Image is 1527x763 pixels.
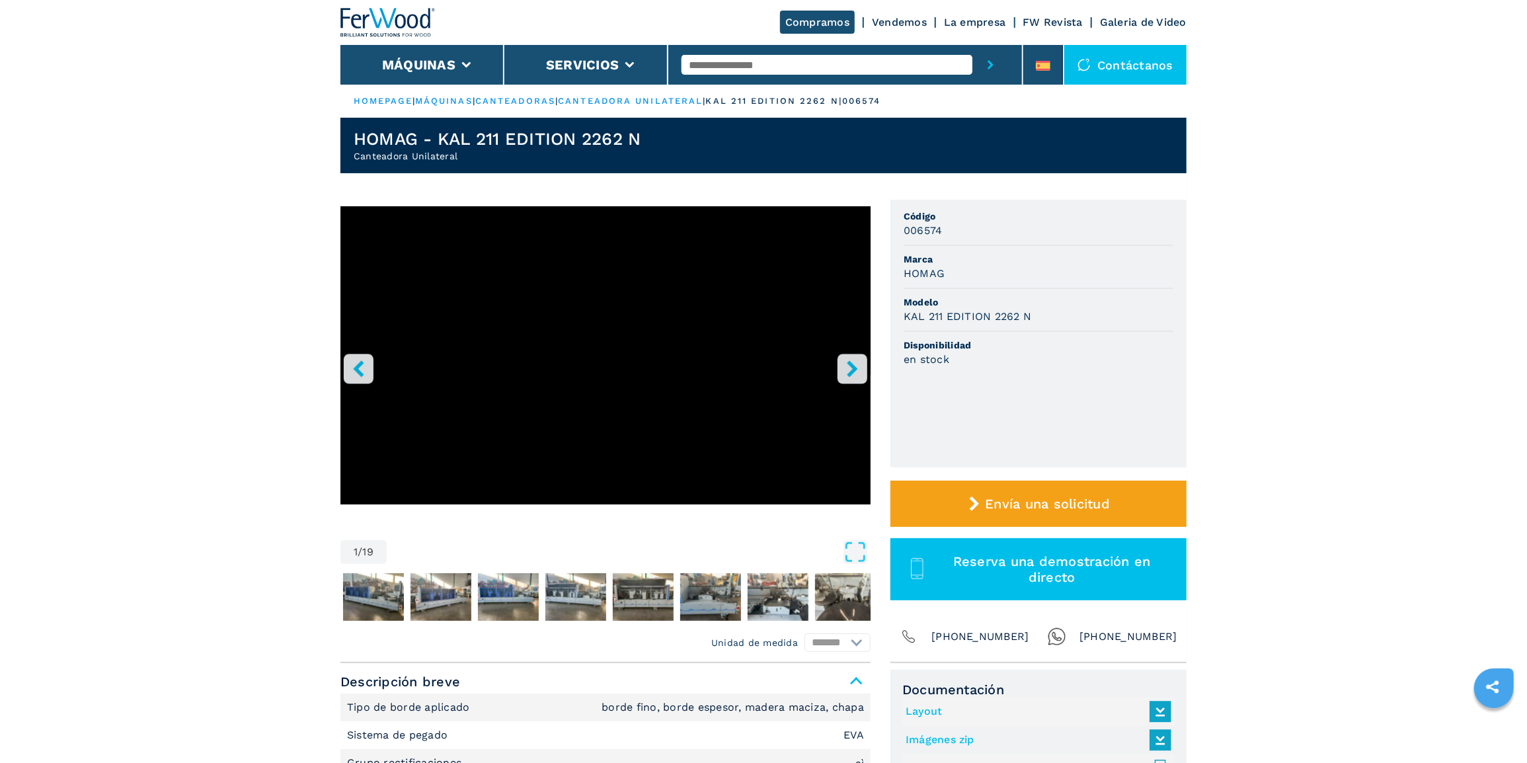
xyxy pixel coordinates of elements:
[904,352,949,367] h3: en stock
[555,96,558,106] span: |
[546,57,619,73] button: Servicios
[411,573,471,621] img: cf0bb48831e225036924c090c62379a3
[415,96,473,106] a: máquinas
[347,700,473,715] p: Tipo de borde aplicado
[354,128,641,149] h1: HOMAG - KAL 211 EDITION 2262 N
[890,538,1187,600] button: Reserva una demostración en directo
[340,8,436,37] img: Ferwood
[933,553,1171,585] span: Reserva una demostración en directo
[812,571,879,623] button: Go to Slide 9
[354,96,412,106] a: HOMEPAGE
[354,149,641,163] h2: Canteadora Unilateral
[1476,670,1509,703] a: sharethis
[838,354,867,383] button: right-button
[363,547,374,557] span: 19
[340,206,871,504] iframe: Linea di Squadrabordatura in azione - HOMAG - KAL 211 EDITION 2262 N - Ferwoodgroup - 006574
[944,16,1006,28] a: La empresa
[985,496,1110,512] span: Envía una solicitud
[412,96,415,106] span: |
[1100,16,1187,28] a: Galeria de Video
[1471,703,1517,753] iframe: Chat
[382,57,455,73] button: Máquinas
[842,95,881,107] p: 006574
[872,16,927,28] a: Vendemos
[902,682,1175,698] span: Documentación
[613,573,674,621] img: 4baa344a4becd60ae5a5c2c3167d6ad3
[390,540,867,564] button: Open Fullscreen
[890,481,1187,527] button: Envía una solicitud
[340,571,407,623] button: Go to Slide 2
[475,96,555,106] a: canteadoras
[558,96,703,106] a: canteadora unilateral
[815,573,876,621] img: 927786b88a8600ba14daedb7947e62a4
[545,573,606,621] img: feea38e011af2d7154553b5ae6f82ad5
[347,728,451,743] p: Sistema de pegado
[1079,627,1177,646] span: [PHONE_NUMBER]
[340,670,871,694] span: Descripción breve
[904,296,1173,309] span: Modelo
[340,571,871,623] nav: Thumbnail Navigation
[748,573,808,621] img: 1aaa34b335f6b0c9ff47f36c9af603b8
[358,547,362,557] span: /
[680,573,741,621] img: f8f148c31de9a3b3f051b8fa3fc19b14
[543,571,609,623] button: Go to Slide 5
[904,223,943,238] h3: 006574
[1077,58,1091,71] img: Contáctanos
[745,571,811,623] button: Go to Slide 8
[780,11,855,34] a: Compramos
[473,96,475,106] span: |
[904,339,1173,352] span: Disponibilidad
[904,266,945,281] h3: HOMAG
[343,573,404,621] img: c0e46313d08355e6851f06f8bab11408
[344,354,373,383] button: left-button
[408,571,474,623] button: Go to Slide 3
[602,702,864,713] em: borde fino, borde espesor, madera maciza, chapa
[904,309,1032,324] h3: KAL 211 EDITION 2262 N
[1064,45,1187,85] div: Contáctanos
[931,627,1029,646] span: [PHONE_NUMBER]
[904,210,1173,223] span: Código
[478,573,539,621] img: 1fe5fadb037bbda9fdae184e0c54a329
[610,571,676,623] button: Go to Slide 6
[1023,16,1083,28] a: FW Revista
[904,253,1173,266] span: Marca
[843,730,864,741] em: EVA
[900,627,918,646] img: Phone
[711,636,798,649] em: Unidad de medida
[340,206,871,527] div: Go to Slide 1
[972,45,1009,85] button: submit-button
[906,729,1165,751] a: Imágenes zip
[706,95,842,107] p: kal 211 edition 2262 n |
[906,701,1165,723] a: Layout
[475,571,541,623] button: Go to Slide 4
[354,547,358,557] span: 1
[678,571,744,623] button: Go to Slide 7
[703,96,705,106] span: |
[1048,627,1066,646] img: Whatsapp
